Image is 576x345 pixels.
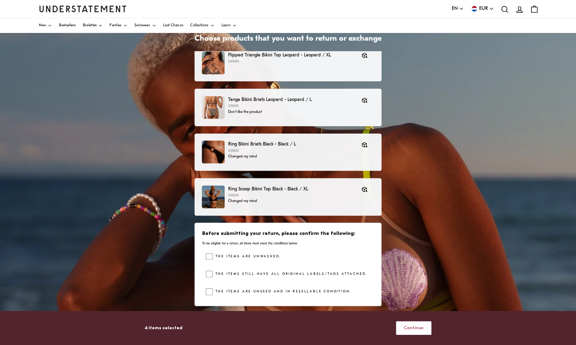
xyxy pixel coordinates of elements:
[163,18,183,33] a: Last Chance
[202,141,225,163] img: 247_dcdade55-f5af-44d5-964d-240bfefb611d.jpg
[202,230,374,237] h3: Before submitting your return, please confirm the following:
[471,5,494,13] button: EUR
[228,59,355,65] p: €49.00
[134,24,150,27] span: Swimwear
[110,18,127,33] a: Panties
[228,96,355,103] p: Tanga Bikini Briefs Leopard - Leopard / L
[39,6,127,12] a: Understatement Homepage
[228,193,355,198] p: €69.00
[213,288,351,295] label: The items are unused and in resellable condition.
[228,109,355,115] p: Don't like the product
[221,18,237,33] a: Learn
[83,24,97,27] span: Bralettes
[228,198,355,204] p: Changed my mind
[452,5,464,13] button: EN
[228,103,355,109] p: €39.00
[134,18,156,33] a: Swimwear
[163,24,183,27] span: Last Chance
[202,241,374,246] p: To be eligible for a return, all items must meet the conditions below.
[202,52,225,74] img: 72_b1b21946-f641-4be5-8a11-6eb432800e3d.jpg
[110,24,121,27] span: Panties
[202,185,225,208] img: 244_3c7aa953-ae78-427d-abb2-5ac94b2a245f.jpg
[59,24,75,27] span: Bestsellers
[228,154,355,160] p: Changed my mind
[190,18,214,33] a: Collections
[194,34,382,44] h1: Choose products that you want to return or exchange
[202,96,225,119] img: SS25_PDP_Template_Shopify_1.jpg
[221,24,231,27] span: Learn
[59,18,75,33] a: Bestsellers
[190,24,208,27] span: Collections
[228,148,355,154] p: €39.00
[39,24,46,27] span: New
[228,141,355,148] p: Ring Bikini Briefs Black - Black / L
[228,52,355,59] p: Flipped Triangle Bikini Top Leopard - Leopard / XL
[228,185,355,193] p: Ring Scoop Bikini Top Black - Black / XL
[213,271,367,278] label: The items still have all original labels/tags attached.
[452,5,458,13] span: EN
[479,5,488,13] span: EUR
[83,18,103,33] a: Bralettes
[213,253,281,260] label: The items are unwashed.
[39,18,52,33] a: New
